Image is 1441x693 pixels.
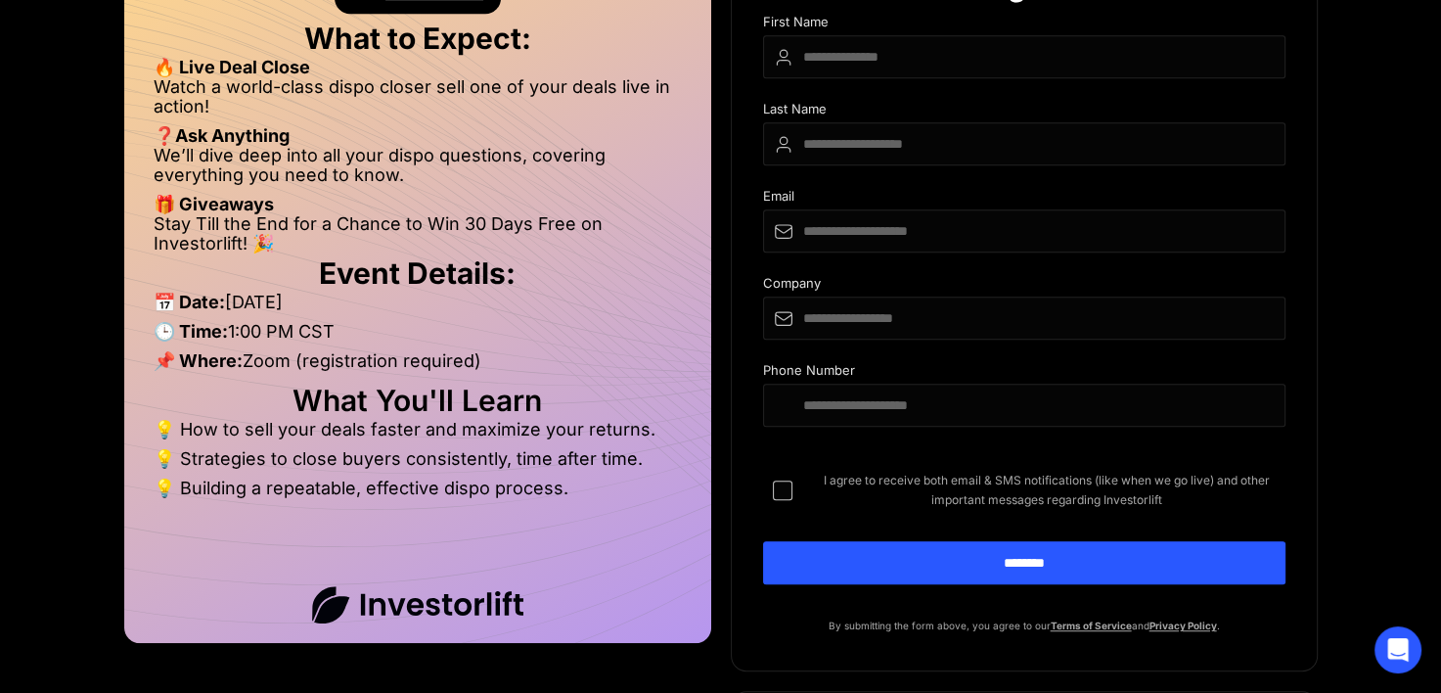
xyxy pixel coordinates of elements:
strong: 🕒 Time: [154,321,228,342]
li: 💡 Building a repeatable, effective dispo process. [154,479,682,498]
li: 💡 Strategies to close buyers consistently, time after time. [154,449,682,479]
li: 💡 How to sell your deals faster and maximize your returns. [154,420,682,449]
li: 1:00 PM CST [154,322,682,351]
div: Company [763,276,1285,297]
strong: 🔥 Live Deal Close [154,57,310,77]
form: DIspo Day Main Form [763,15,1285,616]
strong: 📅 Date: [154,292,225,312]
div: First Name [763,15,1285,35]
li: We’ll dive deep into all your dispo questions, covering everything you need to know. [154,146,682,195]
li: Stay Till the End for a Chance to Win 30 Days Free on Investorlift! 🎉 [154,214,682,254]
a: Privacy Policy [1149,620,1217,631]
div: Last Name [763,102,1285,122]
li: Watch a world-class dispo closer sell one of your deals live in action! [154,77,682,126]
strong: What to Expect: [304,21,531,56]
p: By submitting the form above, you agree to our and . [763,616,1285,635]
div: Open Intercom Messenger [1374,626,1421,673]
h2: What You'll Learn [154,391,682,410]
div: Phone Number [763,363,1285,384]
li: Zoom (registration required) [154,351,682,381]
span: I agree to receive both email & SMS notifications (like when we go live) and other important mess... [808,471,1285,510]
a: Terms of Service [1051,620,1132,631]
strong: 📌 Where: [154,350,243,371]
li: [DATE] [154,293,682,322]
strong: Event Details: [319,255,516,291]
strong: 🎁 Giveaways [154,194,274,214]
div: Email [763,189,1285,209]
strong: ❓Ask Anything [154,125,290,146]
